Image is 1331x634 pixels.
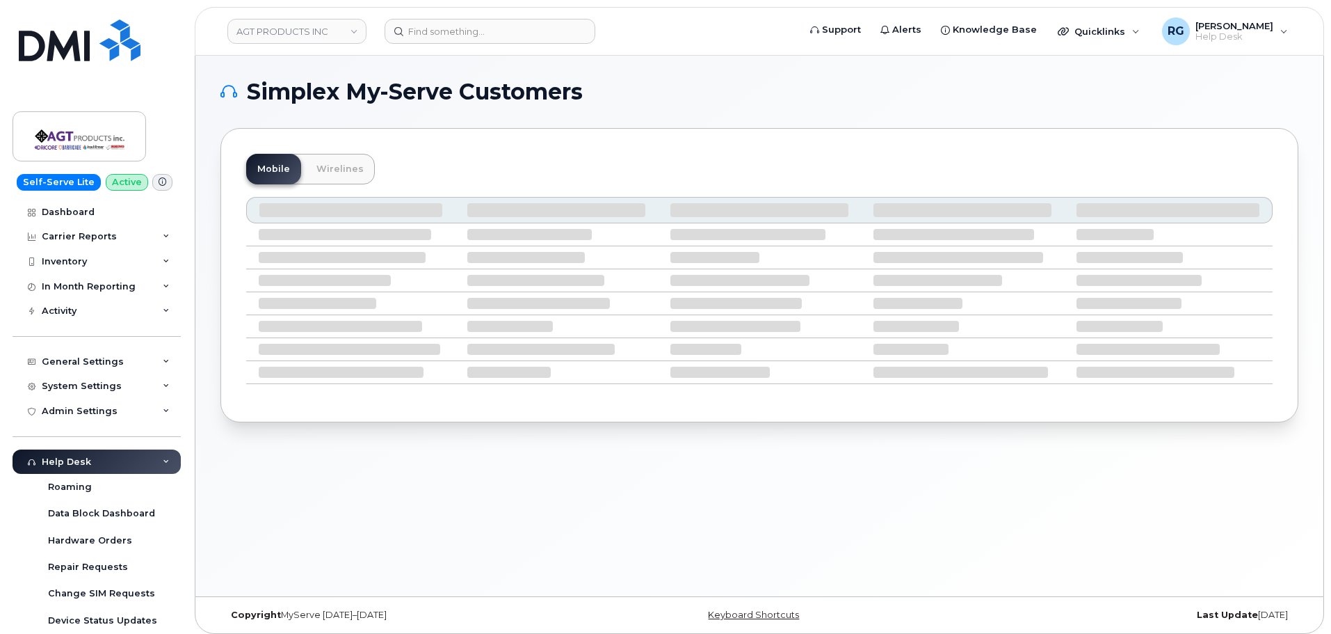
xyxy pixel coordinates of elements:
div: [DATE] [939,610,1298,621]
a: Wirelines [305,154,375,184]
div: MyServe [DATE]–[DATE] [220,610,580,621]
strong: Copyright [231,610,281,620]
a: Keyboard Shortcuts [708,610,799,620]
strong: Last Update [1197,610,1258,620]
a: Mobile [246,154,301,184]
span: Simplex My-Serve Customers [247,81,583,102]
